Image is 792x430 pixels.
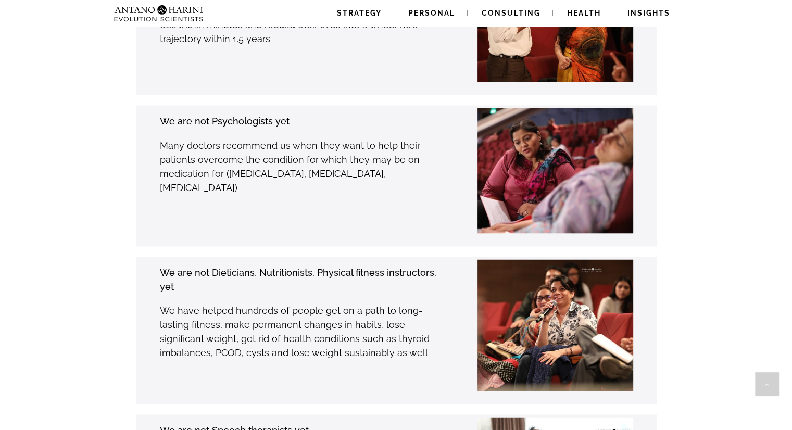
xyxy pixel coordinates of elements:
img: Supriti [454,259,651,391]
strong: We are not Dieticians, Nutritionists, Physical fitness instructors, yet [160,267,436,292]
img: Divya Dsouza [448,108,636,233]
strong: We are not Psychologists yet [160,115,290,126]
span: Health [567,9,601,17]
span: Insights [627,9,670,17]
span: Strategy [337,9,382,17]
span: Personal [408,9,455,17]
p: We have helped hundreds of people get on a path to long-lasting fitness, make permanent changes i... [160,303,445,359]
span: Consulting [482,9,540,17]
p: Many doctors recommend us when they want to help their patients overcome the condition for which ... [160,138,445,194]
